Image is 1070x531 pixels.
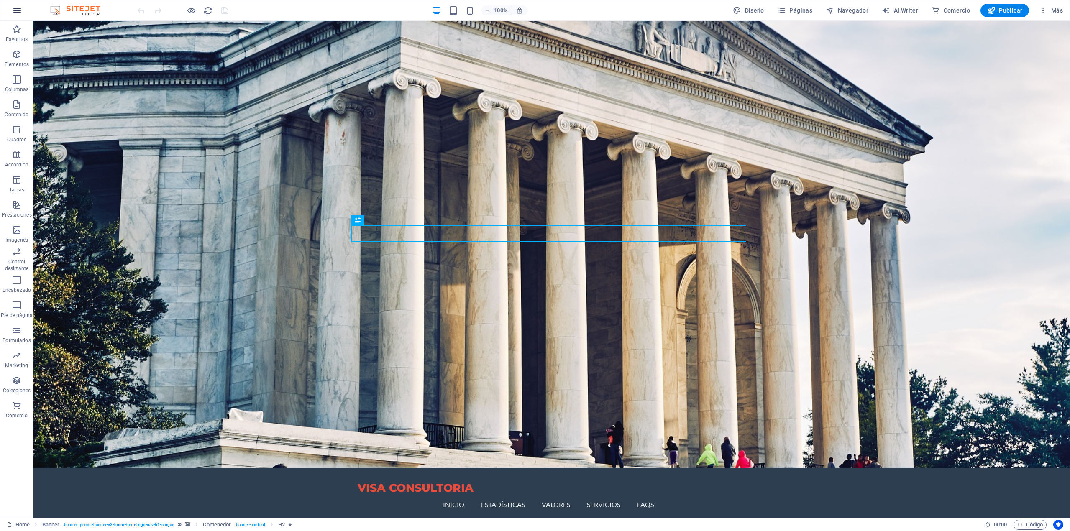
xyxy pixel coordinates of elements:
span: Navegador [826,6,868,15]
button: Más [1036,4,1066,17]
p: Elementos [5,61,29,68]
button: Navegador [822,4,872,17]
i: Este elemento es un preajuste personalizable [178,522,182,527]
p: Favoritos [6,36,28,43]
span: Haz clic para seleccionar y doble clic para editar [278,520,285,530]
i: Volver a cargar página [203,6,213,15]
p: Pie de página [1,312,32,319]
p: Formularios [3,337,31,344]
span: . banner-content [234,520,265,530]
span: Haz clic para seleccionar y doble clic para editar [203,520,231,530]
span: Código [1017,520,1043,530]
p: Accordion [5,161,28,168]
p: Marketing [5,362,28,369]
span: AI Writer [882,6,918,15]
p: Prestaciones [2,212,31,218]
a: Haz clic para cancelar la selección y doble clic para abrir páginas [7,520,30,530]
p: Contenido [5,111,28,118]
span: : [1000,521,1001,528]
button: Páginas [774,4,816,17]
img: Editor Logo [48,5,111,15]
p: Encabezado [3,287,31,294]
p: Imágenes [5,237,28,243]
span: Más [1039,6,1063,15]
h6: Tiempo de la sesión [985,520,1007,530]
nav: breadcrumb [42,520,292,530]
button: Publicar [980,4,1029,17]
button: Código [1014,520,1047,530]
i: Al redimensionar, ajustar el nivel de zoom automáticamente para ajustarse al dispositivo elegido. [516,7,523,14]
i: Este elemento contiene un fondo [185,522,190,527]
div: Diseño (Ctrl+Alt+Y) [730,4,768,17]
p: Colecciones [3,387,31,394]
span: Comercio [932,6,970,15]
button: Usercentrics [1053,520,1063,530]
i: El elemento contiene una animación [288,522,292,527]
button: AI Writer [878,4,922,17]
button: reload [203,5,213,15]
button: 100% [481,5,511,15]
h6: 100% [494,5,507,15]
span: Publicar [987,6,1023,15]
button: Diseño [730,4,768,17]
button: Haz clic para salir del modo de previsualización y seguir editando [186,5,196,15]
p: Tablas [9,186,25,193]
p: Columnas [5,86,29,93]
span: 00 00 [994,520,1007,530]
span: Diseño [733,6,764,15]
span: Haz clic para seleccionar y doble clic para editar [42,520,60,530]
p: Cuadros [7,136,27,143]
span: Páginas [778,6,812,15]
p: Comercio [6,412,28,419]
button: Comercio [928,4,974,17]
span: . banner .preset-banner-v3-home-hero-logo-nav-h1-slogan [63,520,174,530]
